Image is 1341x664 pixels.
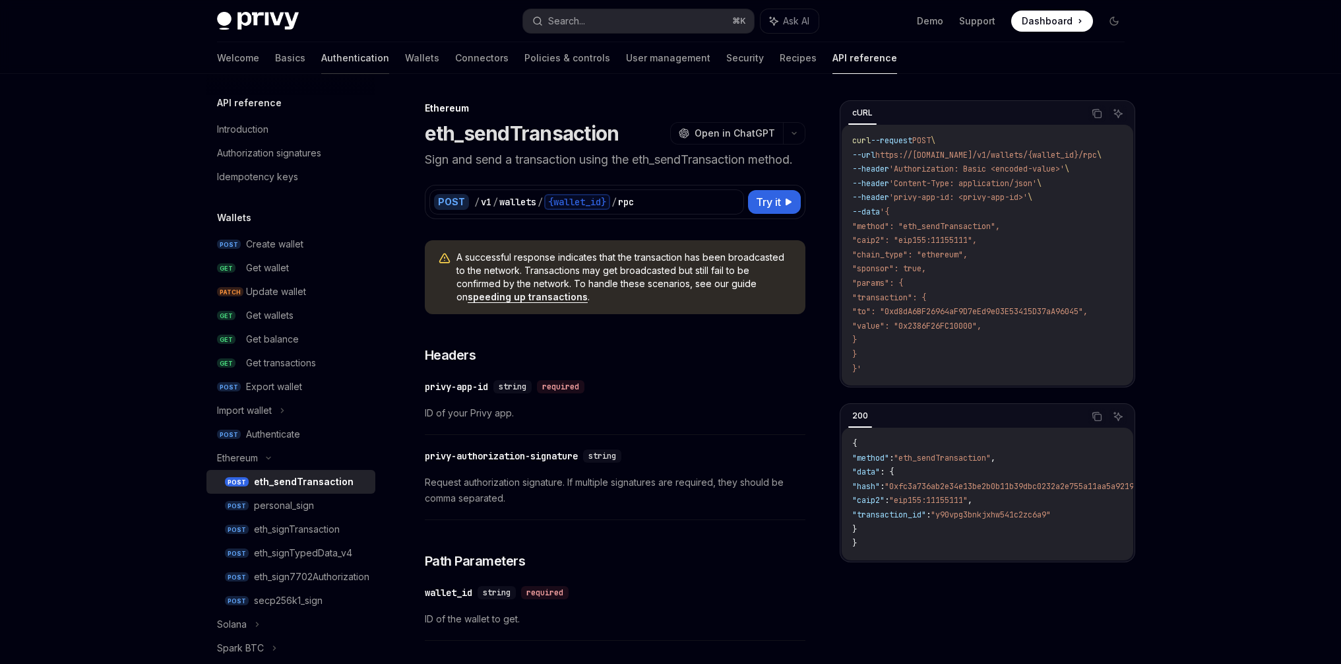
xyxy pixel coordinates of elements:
[748,190,801,214] button: Try it
[425,475,805,506] span: Request authorization signature. If multiple signatures are required, they should be comma separa...
[217,240,241,249] span: POST
[217,121,268,137] div: Introduction
[206,470,375,494] a: POSTeth_sendTransaction
[438,252,451,265] svg: Warning
[468,291,588,303] a: speeding up transactions
[695,127,775,140] span: Open in ChatGPT
[670,122,783,145] button: Open in ChatGPT
[225,596,249,606] span: POST
[852,453,889,463] span: "method"
[852,438,857,449] span: {
[1011,11,1093,32] a: Dashboard
[425,150,805,169] p: Sign and send a transaction using the eth_sendTransaction method.
[499,382,526,392] span: string
[852,164,889,174] span: --header
[889,164,1065,174] span: 'Authorization: Basic <encoded-value>'
[894,453,991,463] span: "eth_sendTransaction"
[889,192,1028,203] span: 'privy-app-id: <privy-app-id>'
[538,195,543,209] div: /
[852,364,861,374] span: }'
[848,105,877,121] div: cURL
[217,263,235,273] span: GET
[889,178,1037,189] span: 'Content-Type: application/json'
[880,481,885,492] span: :
[780,42,817,74] a: Recipes
[425,346,476,364] span: Headers
[732,16,746,26] span: ⌘ K
[206,304,375,327] a: GETGet wallets
[246,355,316,371] div: Get transactions
[425,380,488,393] div: privy-app-id
[425,586,472,599] div: wallet_id
[852,221,1000,232] span: "method": "eth_sendTransaction",
[217,210,251,226] h5: Wallets
[611,195,617,209] div: /
[455,42,509,74] a: Connectors
[425,611,805,627] span: ID of the wallet to get.
[246,379,302,395] div: Export wallet
[537,380,584,393] div: required
[246,284,306,300] div: Update wallet
[254,569,369,585] div: eth_sign7702Authorization
[761,9,819,33] button: Ask AI
[852,481,880,492] span: "hash"
[524,42,610,74] a: Policies & controls
[875,150,1097,160] span: https://[DOMAIN_NAME]/v1/wallets/{wallet_id}/rpc
[832,42,897,74] a: API reference
[852,538,857,548] span: }
[931,510,1051,520] span: "y90vpg3bnkjxhw541c2zc6a9"
[1065,164,1069,174] span: \
[917,15,943,28] a: Demo
[523,9,754,33] button: Search...⌘K
[217,12,299,30] img: dark logo
[885,495,889,506] span: :
[217,169,298,185] div: Idempotency keys
[217,42,259,74] a: Welcome
[852,263,926,274] span: "sponsor": true,
[217,403,272,418] div: Import wallet
[425,102,805,115] div: Ethereum
[912,135,931,146] span: POST
[206,517,375,541] a: POSTeth_signTransaction
[852,349,857,360] span: }
[852,249,968,260] span: "chain_type": "ethereum",
[885,481,1199,492] span: "0xfc3a736ab2e34e13be2b0b11b39dbc0232a2e755a11aa5a9219890d3b2c6c7d8"
[474,195,480,209] div: /
[217,287,243,297] span: PATCH
[225,548,249,558] span: POST
[217,616,247,632] div: Solana
[217,640,264,656] div: Spark BTC
[926,510,931,520] span: :
[456,251,792,304] span: A successful response indicates that the transaction has been broadcasted to the network. Transac...
[493,195,498,209] div: /
[852,335,857,345] span: }
[880,207,889,217] span: '{
[275,42,305,74] a: Basics
[852,235,977,246] span: "caip2": "eip155:11155111",
[756,194,781,210] span: Try it
[405,42,439,74] a: Wallets
[217,311,235,321] span: GET
[848,408,872,424] div: 200
[217,95,282,111] h5: API reference
[254,593,323,609] div: secp256k1_sign
[852,192,889,203] span: --header
[206,165,375,189] a: Idempotency keys
[852,306,1088,317] span: "to": "0xd8dA6BF26964aF9D7eEd9e03E53415D37aA96045",
[217,145,321,161] div: Authorization signatures
[852,150,875,160] span: --url
[246,260,289,276] div: Get wallet
[254,545,352,561] div: eth_signTypedData_v4
[852,495,885,506] span: "caip2"
[726,42,764,74] a: Security
[852,278,903,288] span: "params": {
[1109,408,1127,425] button: Ask AI
[206,141,375,165] a: Authorization signatures
[254,498,314,514] div: personal_sign
[1097,150,1102,160] span: \
[626,42,710,74] a: User management
[206,494,375,517] a: POSTpersonal_sign
[521,586,569,599] div: required
[206,351,375,375] a: GETGet transactions
[206,327,375,351] a: GETGet balance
